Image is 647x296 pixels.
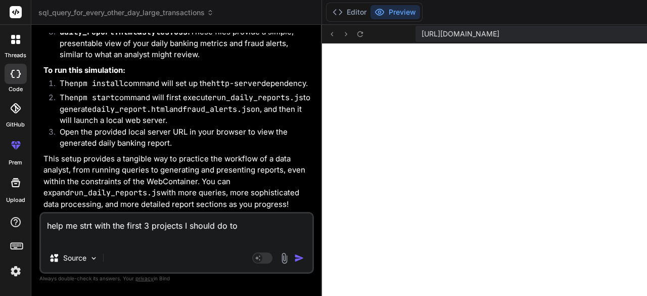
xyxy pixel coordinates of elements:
[371,5,420,19] button: Preview
[6,120,25,129] label: GitHub
[63,253,86,263] p: Source
[6,196,25,204] label: Upload
[41,214,312,244] textarea: help me strt with the first 3 projects I should do to
[60,27,190,36] strong: & :
[9,85,23,94] label: code
[182,104,260,114] code: fraud_alerts.json
[294,253,304,263] img: icon
[329,5,371,19] button: Editor
[5,51,26,60] label: threads
[38,8,214,18] span: sql_query_for_every_other_day_large_transactions
[70,188,161,198] code: run_daily_reports.js
[52,126,312,149] li: Open the provided local server URL in your browser to view the generated daily banking report.
[74,93,115,103] code: npm start
[9,158,22,167] label: prem
[7,263,24,280] img: settings
[39,274,314,283] p: Always double-check its answers. Your in Bind
[52,78,312,92] li: The command will set up the dependency.
[211,78,261,89] code: http-server
[52,26,312,61] li: These files provide a simple, presentable view of your daily banking metrics and fraud alerts, si...
[422,29,499,39] span: [URL][DOMAIN_NAME]
[89,254,98,263] img: Pick Models
[74,78,124,89] code: npm install
[43,65,125,75] strong: To run this simulation:
[212,93,303,103] code: run_daily_reports.js
[52,92,312,126] li: The command will first execute to generate and , and then it will launch a local web server.
[43,153,312,210] p: This setup provides a tangible way to practice the workflow of a data analyst, from running queri...
[92,104,169,114] code: daily_report.html
[135,275,154,281] span: privacy
[279,252,290,264] img: attachment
